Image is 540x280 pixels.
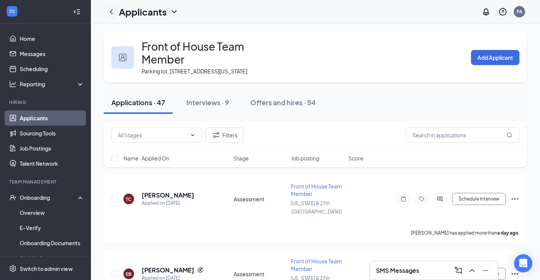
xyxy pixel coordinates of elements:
div: Assessment [234,195,287,203]
a: Applicants [20,110,84,126]
svg: ChevronUp [468,266,477,275]
div: Switch to admin view [20,265,73,272]
a: Job Postings [20,141,84,156]
svg: Collapse [73,8,81,16]
div: Applied on [DATE] [142,199,194,207]
input: Search in applications [406,128,520,143]
svg: Filter [212,131,221,140]
button: Schedule Interview [452,193,506,205]
a: Activity log [20,250,84,266]
svg: UserCheck [9,194,17,201]
svg: Settings [9,265,17,272]
span: Parking lot, [STREET_ADDRESS][US_STATE] [142,68,247,75]
button: ChevronUp [466,264,478,277]
img: user icon [119,54,126,61]
span: [US_STATE] & 27th ([GEOGRAPHIC_DATA]) [291,201,342,215]
svg: QuestionInfo [498,7,507,16]
a: Talent Network [20,156,84,171]
span: Front of House Team Member [291,183,342,197]
h5: [PERSON_NAME] [142,191,194,199]
span: Front of House Team Member [291,258,342,272]
svg: Ellipses [510,269,520,278]
svg: ComposeMessage [454,266,463,275]
a: E-Verify [20,220,84,235]
h1: Applicants [119,5,167,18]
svg: Tag [417,196,426,202]
h3: Front of House Team Member [142,40,274,66]
button: Minimize [480,264,492,277]
span: Score [348,154,364,162]
span: Job posting [291,154,320,162]
div: Offers and hires · 54 [250,98,316,107]
a: Messages [20,46,84,61]
svg: ChevronDown [170,7,179,16]
svg: Minimize [481,266,490,275]
div: TC [126,196,132,202]
span: Stage [234,154,249,162]
svg: ActiveChat [435,196,445,202]
button: Filter Filters [205,128,244,143]
svg: WorkstreamLogo [8,8,16,15]
div: EB [126,271,132,277]
div: Reporting [20,80,85,88]
b: a day ago [497,230,518,236]
span: Name · Applied On [123,154,169,162]
h3: SMS Messages [376,266,419,275]
svg: Ellipses [510,194,520,204]
button: ComposeMessage [453,264,465,277]
svg: Note [399,196,408,202]
a: Home [20,31,84,46]
div: Applications · 47 [111,98,165,107]
div: Team Management [9,179,83,185]
svg: MagnifyingGlass [507,132,513,138]
a: Sourcing Tools [20,126,84,141]
svg: Notifications [482,7,491,16]
a: Scheduling [20,61,84,76]
div: PA [517,8,523,15]
div: Onboarding [20,194,78,201]
div: Open Intercom Messenger [514,254,532,272]
div: Interviews · 9 [186,98,229,107]
div: Assessment [234,270,287,278]
svg: Reapply [197,267,203,273]
div: Hiring [9,99,83,106]
h5: [PERSON_NAME] [142,266,194,274]
a: Overview [20,205,84,220]
svg: ChevronDown [190,132,196,138]
p: [PERSON_NAME] has applied more than . [411,230,520,236]
button: Add Applicant [471,50,520,65]
svg: Analysis [9,80,17,88]
svg: ChevronLeft [107,7,116,16]
a: Onboarding Documents [20,235,84,250]
input: All Stages [118,131,187,139]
